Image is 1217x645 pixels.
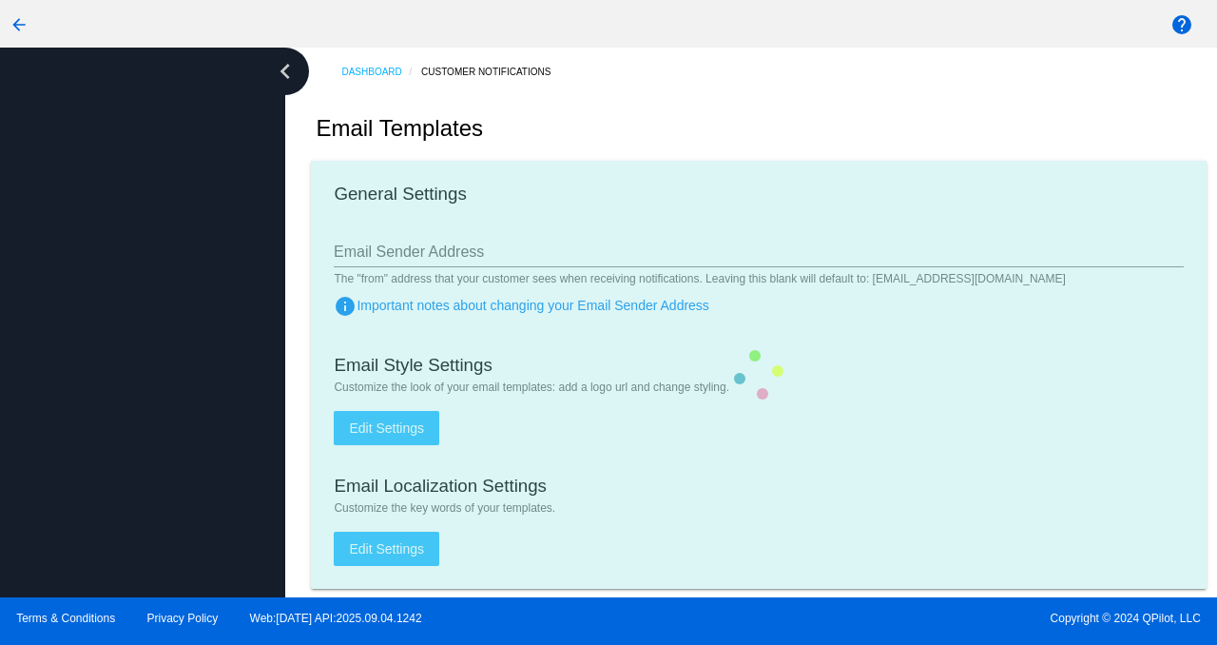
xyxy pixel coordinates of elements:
span: Copyright © 2024 QPilot, LLC [625,612,1201,625]
i: chevron_left [270,56,300,87]
a: Web:[DATE] API:2025.09.04.1242 [250,612,422,625]
h2: Email Templates [316,115,483,142]
a: Dashboard [341,57,421,87]
mat-icon: help [1170,13,1193,36]
a: Privacy Policy [147,612,219,625]
mat-icon: arrow_back [8,13,30,36]
a: Customer Notifications [421,57,568,87]
a: Terms & Conditions [16,612,115,625]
